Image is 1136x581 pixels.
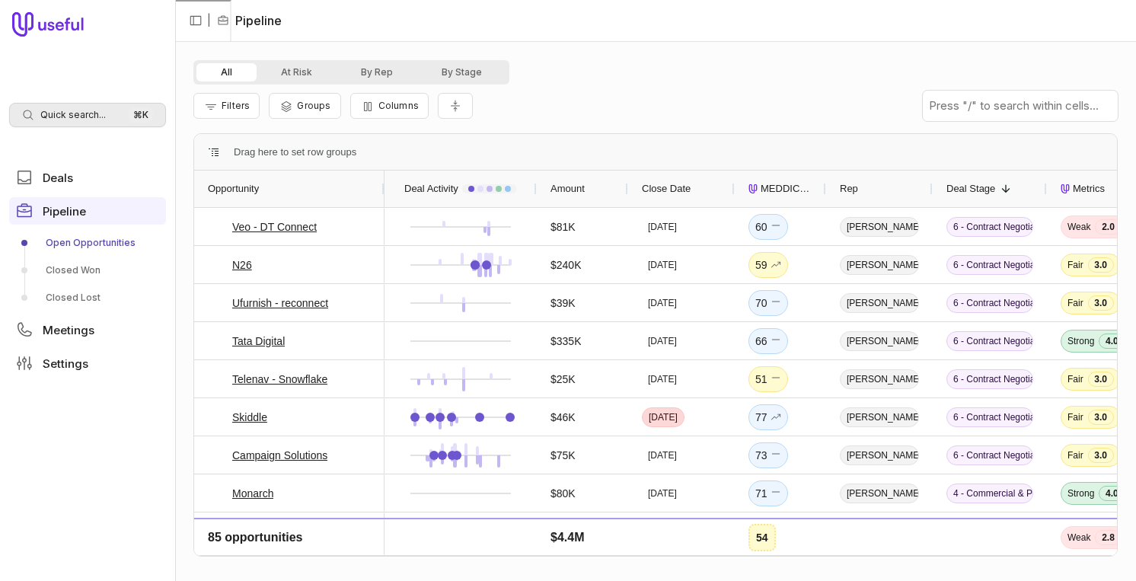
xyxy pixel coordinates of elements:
[297,100,330,111] span: Groups
[350,93,429,119] button: Columns
[43,358,88,369] span: Settings
[755,408,781,426] div: 77
[840,407,919,427] span: [PERSON_NAME]
[1088,410,1114,425] span: 3.0
[648,221,677,233] time: [DATE]
[648,525,677,538] time: [DATE]
[9,350,166,377] a: Settings
[232,332,285,350] a: Tata Digital
[9,197,166,225] a: Pipeline
[771,218,781,236] span: No change
[1088,448,1114,463] span: 3.0
[257,63,337,81] button: At Risk
[946,255,1033,275] span: 6 - Contract Negotiation
[234,143,356,161] div: Row Groups
[755,522,781,541] div: 51
[337,63,417,81] button: By Rep
[232,408,267,426] a: Skiddle
[648,259,677,271] time: [DATE]
[946,331,1033,351] span: 6 - Contract Negotiation
[234,143,356,161] span: Drag here to set row groups
[923,91,1118,121] input: Press "/" to search within cells...
[648,487,677,500] time: [DATE]
[946,445,1033,465] span: 6 - Contract Negotiation
[1067,449,1083,461] span: Fair
[946,217,1033,237] span: 6 - Contract Negotiation
[755,370,781,388] div: 51
[40,109,106,121] span: Quick search...
[550,522,576,541] div: $25K
[9,286,166,310] a: Closed Lost
[196,63,257,81] button: All
[232,294,328,312] a: Ufurnish - reconnect
[550,332,581,350] div: $335K
[946,407,1033,427] span: 6 - Contract Negotiation
[193,93,260,119] button: Filter Pipeline
[550,256,581,274] div: $240K
[946,180,995,198] span: Deal Stage
[550,446,576,464] div: $75K
[771,484,781,503] span: No change
[1095,219,1121,235] span: 2.0
[761,180,812,198] span: MEDDICC Score
[9,258,166,283] a: Closed Won
[129,107,153,123] kbd: ⌘ K
[840,484,919,503] span: [PERSON_NAME]
[43,172,73,184] span: Deals
[1067,297,1083,309] span: Fair
[840,293,919,313] span: [PERSON_NAME]
[755,446,781,464] div: 73
[755,484,781,503] div: 71
[840,180,858,198] span: Rep
[550,370,576,388] div: $25K
[771,294,781,312] span: No change
[840,445,919,465] span: [PERSON_NAME]
[1067,487,1094,500] span: Strong
[9,231,166,255] a: Open Opportunities
[1067,373,1083,385] span: Fair
[232,522,305,541] a: MediAesthetics
[840,331,919,351] span: [PERSON_NAME]
[648,373,677,385] time: [DATE]
[771,446,781,464] span: No change
[550,408,576,426] div: $46K
[1067,525,1090,538] span: Weak
[642,180,691,198] span: Close Date
[207,11,211,30] span: |
[208,180,259,198] span: Opportunity
[438,93,473,120] button: Collapse all rows
[550,294,576,312] div: $39K
[840,217,919,237] span: [PERSON_NAME]
[217,11,282,30] li: Pipeline
[771,370,781,388] span: No change
[43,206,86,217] span: Pipeline
[840,369,919,389] span: [PERSON_NAME]
[840,255,919,275] span: [PERSON_NAME]
[755,294,781,312] div: 70
[232,256,252,274] a: N26
[1067,411,1083,423] span: Fair
[550,484,576,503] div: $80K
[771,522,781,541] span: No change
[1067,335,1094,347] span: Strong
[378,100,419,111] span: Columns
[1088,372,1114,387] span: 3.0
[232,218,317,236] a: Veo - DT Connect
[946,369,1033,389] span: 6 - Contract Negotiation
[1095,524,1121,539] span: 2.5
[1099,486,1125,501] span: 4.0
[232,484,273,503] a: Monarch
[232,370,327,388] a: Telenav - Snowflake
[1099,334,1125,349] span: 4.0
[1067,259,1083,271] span: Fair
[755,218,781,236] div: 60
[43,324,94,336] span: Meetings
[755,332,781,350] div: 66
[648,297,677,309] time: [DATE]
[1073,180,1105,198] span: Metrics
[946,484,1033,503] span: 4 - Commercial & Product Validation
[550,218,576,236] div: $81K
[550,180,585,198] span: Amount
[9,316,166,343] a: Meetings
[1067,221,1090,233] span: Weak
